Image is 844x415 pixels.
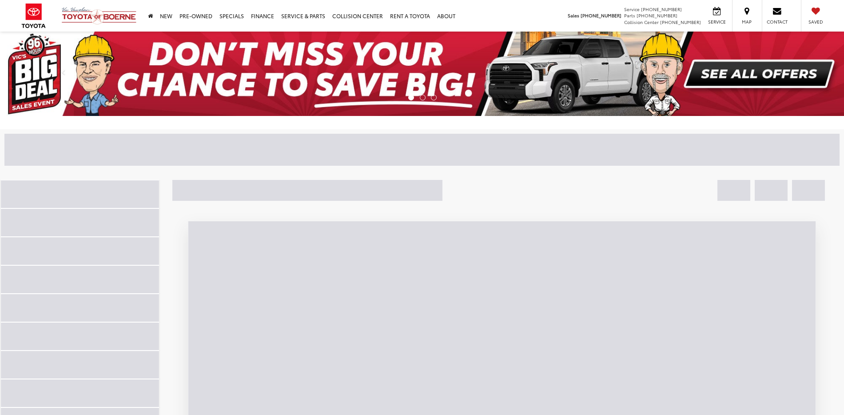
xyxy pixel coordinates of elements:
[624,19,659,25] span: Collision Center
[624,12,635,19] span: Parts
[641,6,682,12] span: [PHONE_NUMBER]
[660,19,701,25] span: [PHONE_NUMBER]
[737,19,756,25] span: Map
[568,12,579,19] span: Sales
[806,19,825,25] span: Saved
[707,19,727,25] span: Service
[637,12,677,19] span: [PHONE_NUMBER]
[581,12,621,19] span: [PHONE_NUMBER]
[61,7,137,25] img: Vic Vaughan Toyota of Boerne
[624,6,640,12] span: Service
[767,19,788,25] span: Contact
